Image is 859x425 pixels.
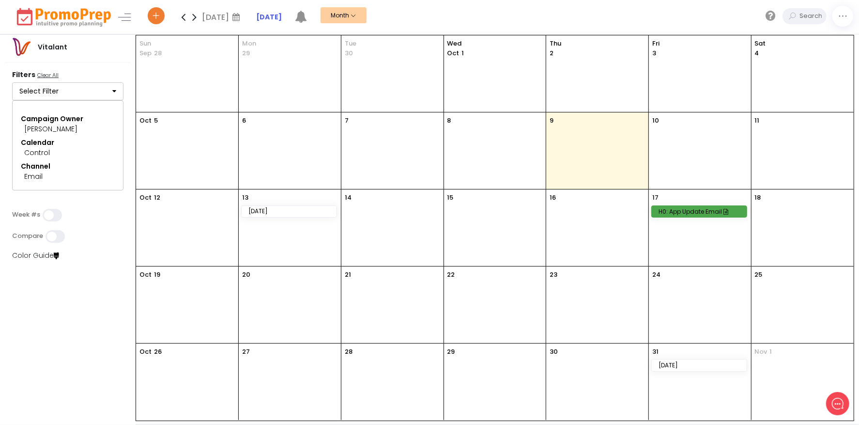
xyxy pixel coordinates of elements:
[550,48,553,58] p: 2
[652,39,748,48] span: Fri
[550,116,553,126] p: 9
[652,347,659,357] p: 31
[550,193,556,203] p: 16
[755,116,760,126] p: 11
[447,48,464,58] p: 1
[447,270,455,280] p: 22
[24,172,111,182] div: Email
[242,270,250,280] p: 20
[755,39,850,48] span: Sat
[21,114,115,124] div: Campaign Owner
[139,39,235,48] span: Sun
[755,48,759,58] p: 4
[447,48,460,58] span: Oct
[321,7,367,23] button: Month
[755,270,763,280] p: 25
[652,116,659,126] p: 10
[242,347,250,357] p: 27
[242,48,250,58] p: 29
[550,347,558,357] p: 30
[659,208,743,215] div: H0: App Update Email
[139,48,152,58] p: Sep
[550,270,557,280] p: 23
[345,48,353,58] p: 30
[242,116,246,126] p: 6
[550,39,645,48] span: Thu
[81,339,123,345] span: We run on Gist
[24,148,111,158] div: Control
[139,193,152,203] p: Oct
[31,42,74,52] div: Vitalant
[21,161,115,172] div: Channel
[447,347,455,357] p: 29
[202,10,243,24] div: [DATE]
[12,251,59,260] a: Color Guide
[652,193,659,203] p: 17
[345,193,352,203] p: 14
[447,193,454,203] p: 15
[345,39,440,48] span: Tue
[139,347,152,357] p: Oct
[447,116,451,126] p: 8
[242,39,337,48] span: Mon
[12,211,40,219] label: Week #s
[345,347,353,357] p: 28
[154,347,162,357] p: 26
[755,347,767,357] span: Nov
[652,48,656,58] p: 3
[256,12,282,22] a: [DATE]
[770,347,772,357] p: 1
[797,8,827,24] input: Search
[826,392,849,415] iframe: gist-messenger-bubble-iframe
[15,97,179,117] button: New conversation
[24,124,111,134] div: [PERSON_NAME]
[37,71,59,79] u: Clear All
[154,270,160,280] p: 19
[12,232,43,240] label: Compare
[139,270,152,280] p: Oct
[248,207,333,215] div: [DATE]
[345,116,349,126] p: 7
[755,193,761,203] p: 18
[659,362,743,369] div: [DATE]
[15,64,179,80] h2: What can we do to help?
[15,47,179,63] h1: Hello [PERSON_NAME]!
[242,193,248,203] p: 13
[21,138,115,148] div: Calendar
[139,116,152,126] p: Oct
[154,48,162,58] p: 28
[12,82,123,101] button: Select Filter
[652,270,660,280] p: 24
[154,116,158,126] p: 5
[345,270,351,280] p: 21
[12,37,31,57] img: vitalantlogo.png
[62,103,116,111] span: New conversation
[154,193,160,203] p: 12
[12,70,35,79] strong: Filters
[447,39,543,48] span: Wed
